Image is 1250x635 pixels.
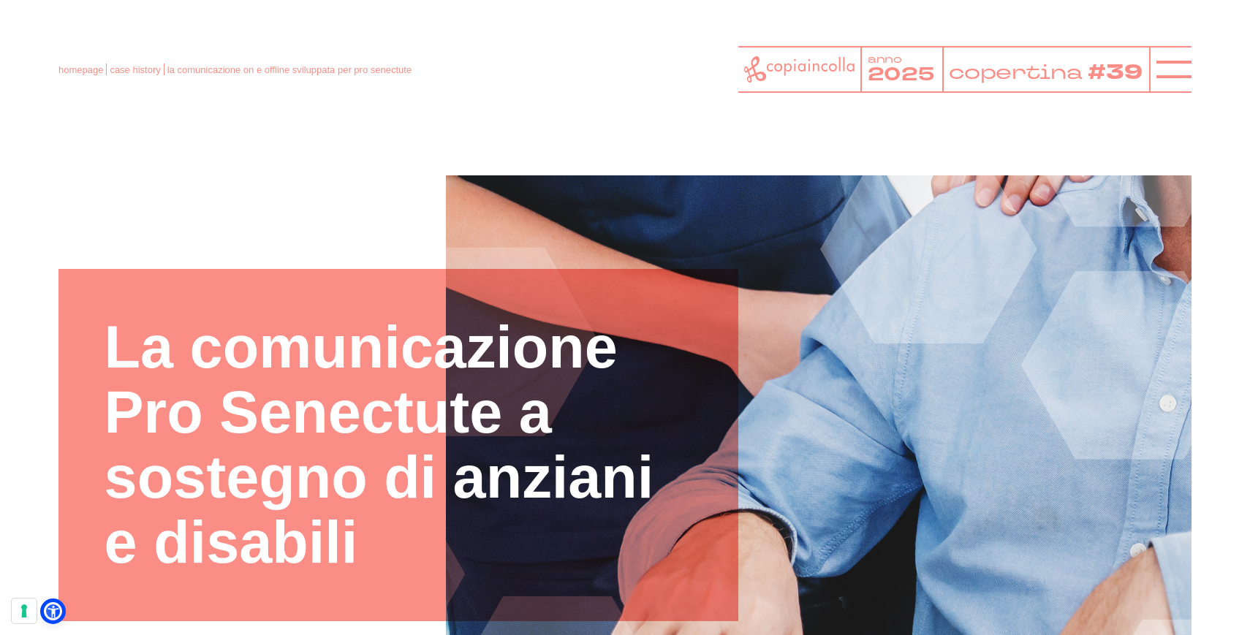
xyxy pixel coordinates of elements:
[12,598,37,623] button: Le tue preferenze relative al consenso per le tecnologie di tracciamento
[44,602,62,620] a: Open Accessibility Menu
[167,64,412,75] span: la comunicazione on e offline sviluppata per pro senectute
[110,64,160,75] a: case history
[105,315,693,575] h1: La comunicazione Pro Senectute a sostegno di anziani e disabili
[58,64,103,75] a: homepage
[1088,58,1143,87] tspan: #39
[867,62,935,88] tspan: 2025
[867,52,902,66] tspan: anno
[949,58,1083,85] tspan: copertina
